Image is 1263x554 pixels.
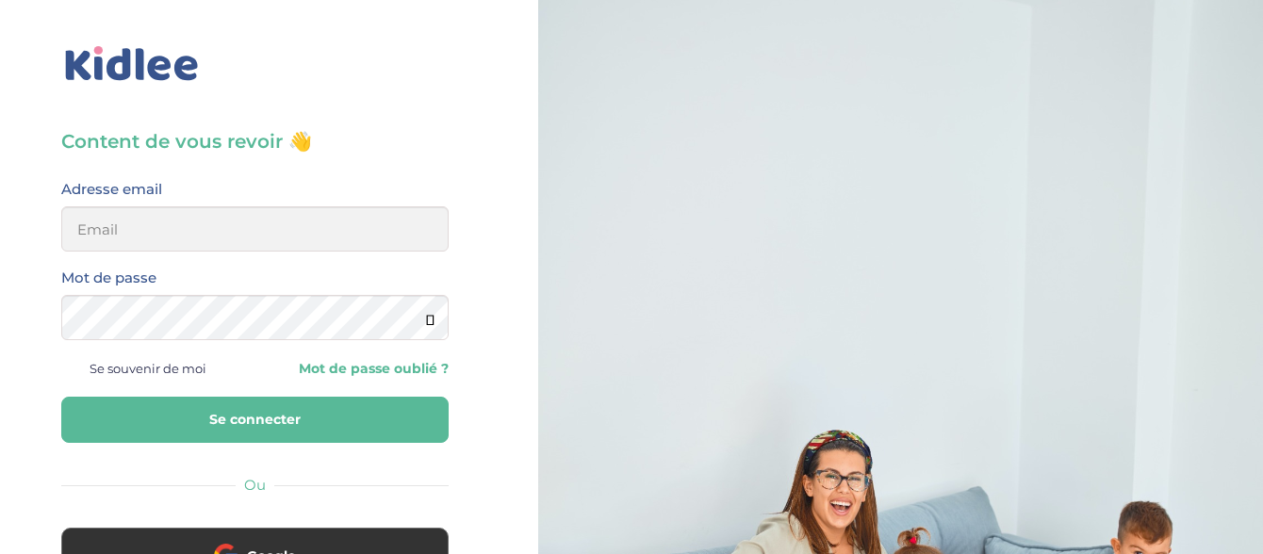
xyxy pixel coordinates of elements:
label: Mot de passe [61,266,156,290]
a: Mot de passe oublié ? [269,360,448,378]
h3: Content de vous revoir 👋 [61,128,449,155]
button: Se connecter [61,397,449,443]
input: Email [61,206,449,252]
img: logo_kidlee_bleu [61,42,203,86]
label: Adresse email [61,177,162,202]
span: Se souvenir de moi [90,356,206,381]
span: Ou [244,476,266,494]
